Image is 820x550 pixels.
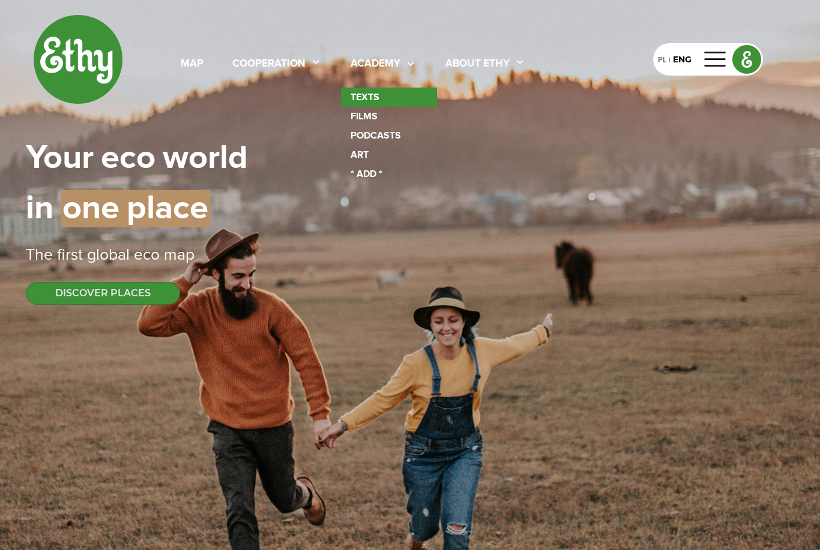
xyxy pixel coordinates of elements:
a: films [341,107,437,126]
a: texts [341,88,437,107]
div: academy [351,56,400,72]
span: in [26,192,53,226]
span: | [53,192,61,226]
div: About ethy [445,56,510,72]
a: PodcastS [341,126,437,145]
div: | [666,55,673,66]
span: Your [26,142,94,175]
img: ethy logo [733,46,761,73]
div: cooperation [232,56,306,72]
span: place [127,190,210,227]
span: | [155,142,163,175]
div: map [181,56,203,72]
div: The first global eco map [26,244,794,268]
span: | [119,190,127,227]
div: PL [658,53,666,66]
button: DISCOVER PLACES [26,282,180,305]
img: ethy-logo [33,14,123,104]
span: world [163,142,248,175]
span: eco [101,142,155,175]
span: | [94,142,101,175]
a: ART [341,145,437,164]
div: ENG [673,53,692,66]
span: one [61,190,119,227]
